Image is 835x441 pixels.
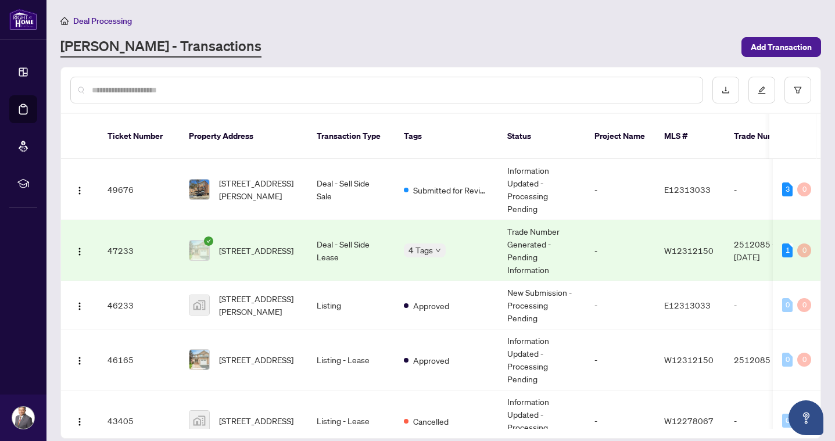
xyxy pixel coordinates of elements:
span: check-circle [204,236,213,246]
button: Logo [70,296,89,314]
div: 0 [797,298,811,312]
td: 49676 [98,159,180,220]
td: 2512085 - [DATE] [725,220,806,281]
button: Add Transaction [741,37,821,57]
td: - [725,159,806,220]
div: 0 [782,414,793,428]
button: filter [784,77,811,103]
td: Information Updated - Processing Pending [498,329,585,390]
span: W12312150 [664,354,714,365]
span: E12313033 [664,184,711,195]
div: 0 [782,298,793,312]
td: Trade Number Generated - Pending Information [498,220,585,281]
td: 46165 [98,329,180,390]
span: [STREET_ADDRESS][PERSON_NAME] [219,177,298,202]
a: [PERSON_NAME] - Transactions [60,37,261,58]
span: [STREET_ADDRESS] [219,244,293,257]
td: - [585,220,655,281]
button: Logo [70,180,89,199]
img: Logo [75,247,84,256]
span: download [722,86,730,94]
span: [STREET_ADDRESS] [219,414,293,427]
th: Status [498,114,585,159]
td: - [725,281,806,329]
button: download [712,77,739,103]
th: Ticket Number [98,114,180,159]
span: [STREET_ADDRESS][PERSON_NAME] [219,292,298,318]
img: thumbnail-img [189,180,209,199]
th: Property Address [180,114,307,159]
button: Logo [70,411,89,430]
td: Information Updated - Processing Pending [498,159,585,220]
img: Logo [75,417,84,426]
span: home [60,17,69,25]
div: 0 [797,353,811,367]
td: Listing - Lease [307,329,395,390]
button: Logo [70,241,89,260]
span: Deal Processing [73,16,132,26]
span: W12312150 [664,245,714,256]
img: logo [9,9,37,30]
img: thumbnail-img [189,350,209,370]
button: edit [748,77,775,103]
span: 4 Tags [408,243,433,257]
td: 46233 [98,281,180,329]
th: MLS # [655,114,725,159]
div: 3 [782,182,793,196]
th: Project Name [585,114,655,159]
td: 2512085 [725,329,806,390]
span: W12278067 [664,415,714,426]
td: - [585,329,655,390]
td: Deal - Sell Side Sale [307,159,395,220]
img: Logo [75,186,84,195]
img: Logo [75,302,84,311]
span: Approved [413,299,449,312]
img: thumbnail-img [189,411,209,431]
img: thumbnail-img [189,241,209,260]
img: Logo [75,356,84,365]
span: Add Transaction [751,38,812,56]
span: E12313033 [664,300,711,310]
img: thumbnail-img [189,295,209,315]
div: 0 [782,353,793,367]
div: 1 [782,243,793,257]
img: Profile Icon [12,407,34,429]
th: Transaction Type [307,114,395,159]
th: Tags [395,114,498,159]
td: 47233 [98,220,180,281]
button: Logo [70,350,89,369]
td: Deal - Sell Side Lease [307,220,395,281]
td: Listing [307,281,395,329]
div: 0 [797,243,811,257]
div: 0 [797,182,811,196]
span: down [435,248,441,253]
td: New Submission - Processing Pending [498,281,585,329]
th: Trade Number [725,114,806,159]
span: [STREET_ADDRESS] [219,353,293,366]
span: filter [794,86,802,94]
span: Approved [413,354,449,367]
span: edit [758,86,766,94]
span: Submitted for Review [413,184,489,196]
td: - [585,159,655,220]
td: - [585,281,655,329]
button: Open asap [789,400,823,435]
span: Cancelled [413,415,449,428]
